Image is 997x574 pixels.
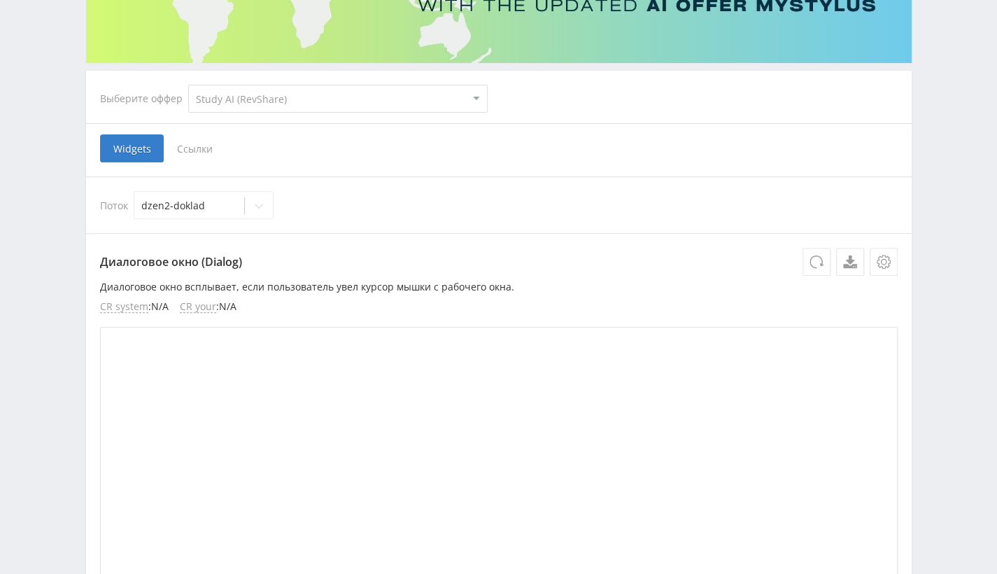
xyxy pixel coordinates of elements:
span: CR your [180,301,216,313]
span: CR system [100,301,148,313]
p: Диалоговое окно (Dialog) [100,248,898,276]
span: Ссылки [164,134,226,162]
button: Обновить [802,248,830,276]
li: : N/A [180,301,236,313]
span: Widgets [100,134,164,162]
a: Скачать [836,248,864,276]
div: Выберите оффер [100,93,188,104]
button: Настройки [870,248,898,276]
p: Диалоговое окно всплывает, если пользователь увел курсор мышки с рабочего окна. [100,281,898,293]
div: Поток [100,191,898,219]
li: : N/A [100,301,169,313]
